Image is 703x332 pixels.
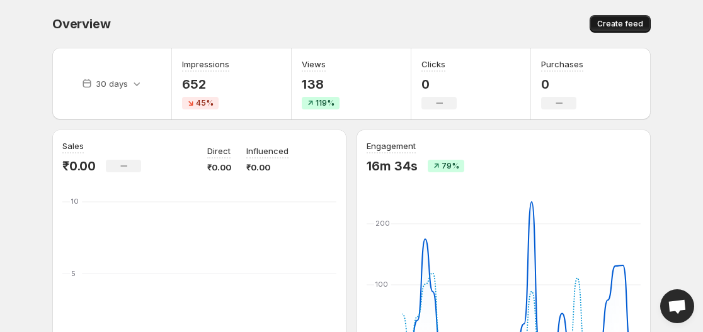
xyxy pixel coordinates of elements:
p: ₹0.00 [62,158,96,174]
h3: Engagement [367,140,416,152]
text: 10 [71,197,79,206]
p: ₹0.00 [207,161,231,174]
h3: Clicks [421,58,445,70]
text: 200 [375,219,390,228]
span: Overview [52,16,110,31]
p: 652 [182,77,229,92]
p: Direct [207,145,231,157]
text: 5 [71,269,76,278]
h3: Sales [62,140,84,152]
p: 16m 34s [367,158,418,174]
p: 30 days [96,77,128,90]
div: Open chat [660,289,694,323]
h3: Views [302,58,326,70]
p: 0 [421,77,457,92]
h3: Purchases [541,58,583,70]
p: ₹0.00 [246,161,289,174]
h3: Impressions [182,58,229,70]
button: Create feed [590,15,651,33]
span: 119% [316,98,334,108]
span: 79% [442,161,459,171]
span: Create feed [597,19,643,29]
p: Influenced [246,145,289,157]
p: 138 [302,77,340,92]
text: 100 [375,280,388,289]
p: 0 [541,77,583,92]
span: 45% [196,98,214,108]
